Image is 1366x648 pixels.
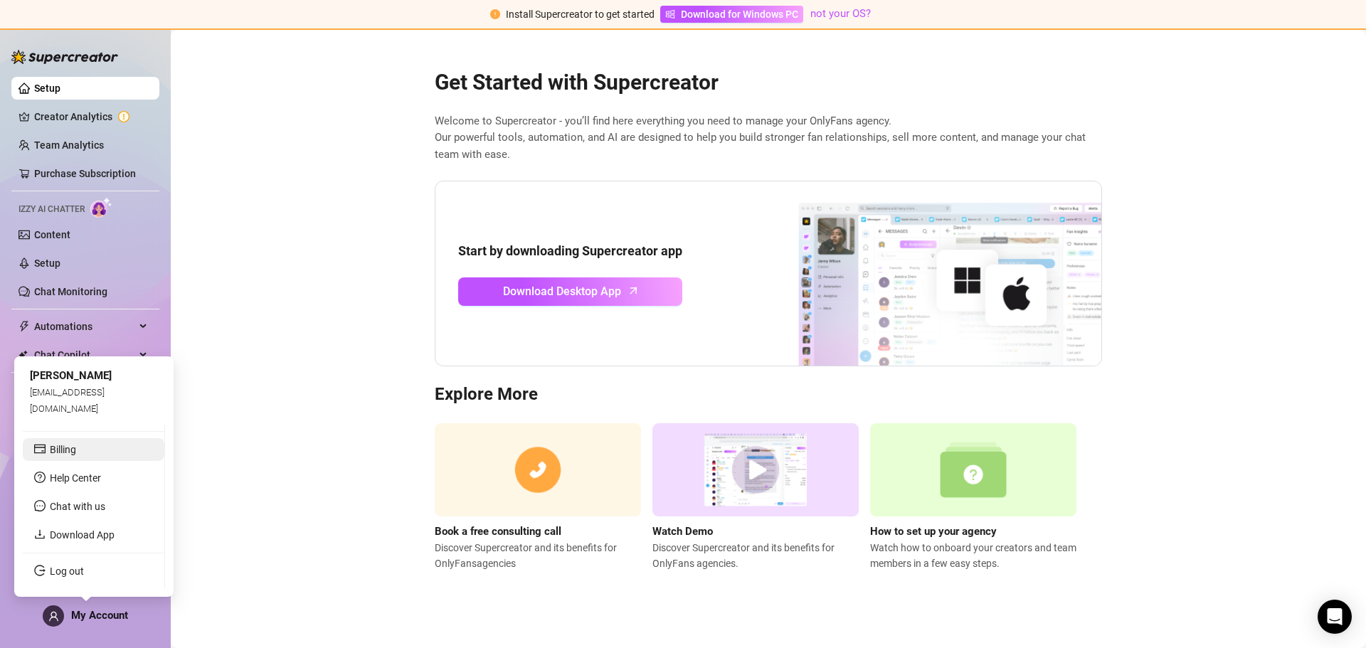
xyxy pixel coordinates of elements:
[50,472,101,484] a: Help Center
[34,500,46,511] span: message
[458,243,682,258] strong: Start by downloading Supercreator app
[458,277,682,306] a: Download Desktop Apparrow-up
[11,50,118,64] img: logo-BBDzfeDw.svg
[625,282,642,299] span: arrow-up
[681,6,798,22] span: Download for Windows PC
[50,501,105,512] span: Chat with us
[30,369,112,382] span: [PERSON_NAME]
[90,197,112,218] img: AI Chatter
[34,257,60,269] a: Setup
[746,181,1101,366] img: download app
[810,7,871,20] a: not your OS?
[435,423,641,571] a: Book a free consulting callDiscover Supercreator and its benefits for OnlyFansagencies
[870,525,997,538] strong: How to set up your agency
[34,139,104,151] a: Team Analytics
[435,113,1102,164] span: Welcome to Supercreator - you’ll find here everything you need to manage your OnlyFans agency. Ou...
[660,6,803,23] a: Download for Windows PC
[652,525,713,538] strong: Watch Demo
[71,609,128,622] span: My Account
[18,350,28,360] img: Chat Copilot
[652,423,859,516] img: supercreator demo
[665,9,675,19] span: windows
[50,565,84,577] a: Log out
[490,9,500,19] span: exclamation-circle
[1318,600,1352,634] div: Open Intercom Messenger
[30,387,105,413] span: [EMAIL_ADDRESS][DOMAIN_NAME]
[506,9,655,20] span: Install Supercreator to get started
[50,444,76,455] a: Billing
[652,540,859,571] span: Discover Supercreator and its benefits for OnlyFans agencies.
[503,282,621,300] span: Download Desktop App
[652,423,859,571] a: Watch DemoDiscover Supercreator and its benefits for OnlyFans agencies.
[34,105,148,128] a: Creator Analytics exclamation-circle
[435,540,641,571] span: Discover Supercreator and its benefits for OnlyFans agencies
[34,168,136,179] a: Purchase Subscription
[23,560,164,583] li: Log out
[34,286,107,297] a: Chat Monitoring
[18,203,85,216] span: Izzy AI Chatter
[34,344,135,366] span: Chat Copilot
[48,611,59,622] span: user
[34,315,135,338] span: Automations
[50,529,115,541] a: Download App
[435,525,561,538] strong: Book a free consulting call
[870,540,1076,571] span: Watch how to onboard your creators and team members in a few easy steps.
[435,423,641,516] img: consulting call
[23,438,164,461] li: Billing
[34,229,70,240] a: Content
[870,423,1076,571] a: How to set up your agencyWatch how to onboard your creators and team members in a few easy steps.
[435,383,1102,406] h3: Explore More
[870,423,1076,516] img: setup agency guide
[435,69,1102,96] h2: Get Started with Supercreator
[18,321,30,332] span: thunderbolt
[34,83,60,94] a: Setup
